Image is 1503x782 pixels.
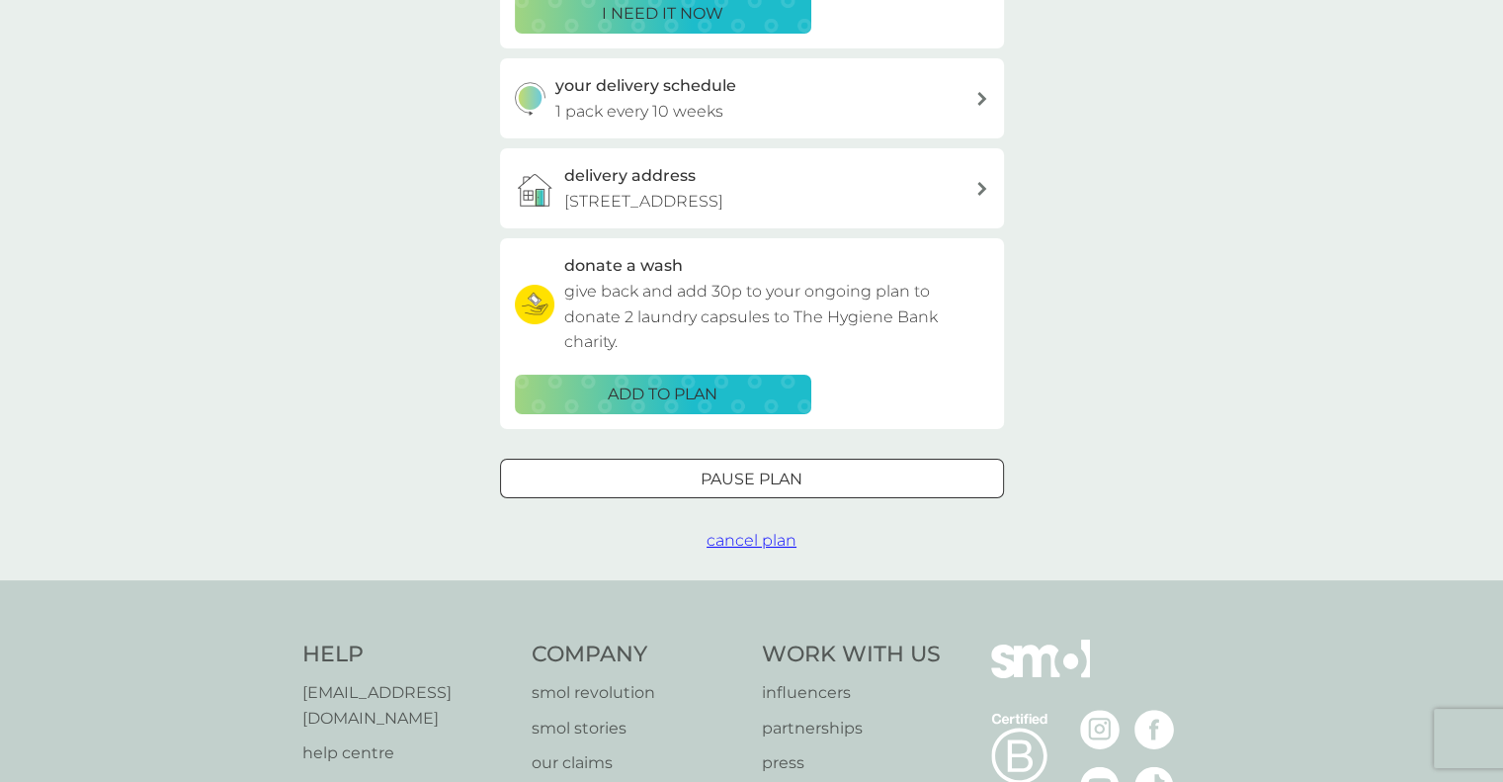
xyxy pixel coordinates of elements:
h4: Company [532,640,742,670]
a: smol revolution [532,680,742,706]
button: ADD TO PLAN [515,375,811,414]
p: ADD TO PLAN [608,382,717,407]
a: delivery address[STREET_ADDRESS] [500,148,1004,228]
img: visit the smol Instagram page [1080,710,1120,749]
a: influencers [762,680,941,706]
a: press [762,750,941,776]
span: cancel plan [707,531,796,550]
button: Pause plan [500,459,1004,498]
a: our claims [532,750,742,776]
a: partnerships [762,716,941,741]
h4: Help [302,640,513,670]
h4: Work With Us [762,640,941,670]
h3: donate a wash [564,253,683,279]
p: [STREET_ADDRESS] [564,189,723,215]
a: smol stories [532,716,742,741]
p: Pause plan [701,467,802,492]
p: give back and add 30p to your ongoing plan to donate 2 laundry capsules to The Hygiene Bank charity. [564,279,989,355]
h3: delivery address [564,163,696,189]
img: smol [991,640,1090,707]
img: visit the smol Facebook page [1134,710,1174,749]
a: [EMAIL_ADDRESS][DOMAIN_NAME] [302,680,513,731]
a: help centre [302,740,513,766]
p: 1 pack every 10 weeks [555,99,723,125]
h3: your delivery schedule [555,73,736,99]
p: i need it now [602,1,723,27]
button: cancel plan [707,528,796,554]
button: your delivery schedule1 pack every 10 weeks [500,58,1004,138]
